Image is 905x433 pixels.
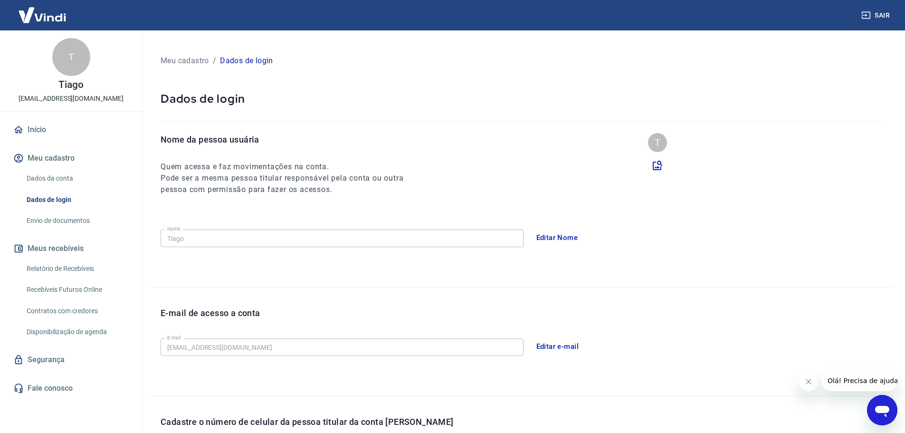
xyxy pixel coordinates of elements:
[6,7,80,14] span: Olá! Precisa de ajuda?
[11,349,131,370] a: Segurança
[213,55,216,67] p: /
[23,169,131,188] a: Dados da conta
[23,190,131,210] a: Dados de login
[161,55,209,67] p: Meu cadastro
[23,280,131,299] a: Recebíveis Futuros Online
[167,225,181,232] label: Nome
[161,173,421,195] h6: Pode ser a mesma pessoa titular responsável pela conta ou outra pessoa com permissão para fazer o...
[23,211,131,231] a: Envio de documentos
[23,322,131,342] a: Disponibilização de agenda
[161,133,421,146] p: Nome da pessoa usuária
[161,415,894,428] p: Cadastre o número de celular da pessoa titular da conta [PERSON_NAME]
[161,161,421,173] h6: Quem acessa e faz movimentações na conta.
[161,307,260,319] p: E-mail de acesso a conta
[11,0,73,29] img: Vindi
[648,133,667,152] div: T
[11,119,131,140] a: Início
[58,80,84,90] p: Tiago
[822,370,897,391] iframe: Mensagem da empresa
[23,259,131,279] a: Relatório de Recebíveis
[52,38,90,76] div: T
[799,372,818,391] iframe: Fechar mensagem
[11,238,131,259] button: Meus recebíveis
[531,337,584,356] button: Editar e-mail
[23,301,131,321] a: Contratos com credores
[167,334,181,341] label: E-mail
[867,395,897,425] iframe: Botão para abrir a janela de mensagens
[531,228,583,248] button: Editar Nome
[19,94,124,104] p: [EMAIL_ADDRESS][DOMAIN_NAME]
[161,91,882,106] p: Dados de login
[11,378,131,399] a: Fale conosco
[11,148,131,169] button: Meu cadastro
[859,7,894,24] button: Sair
[220,55,273,67] p: Dados de login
